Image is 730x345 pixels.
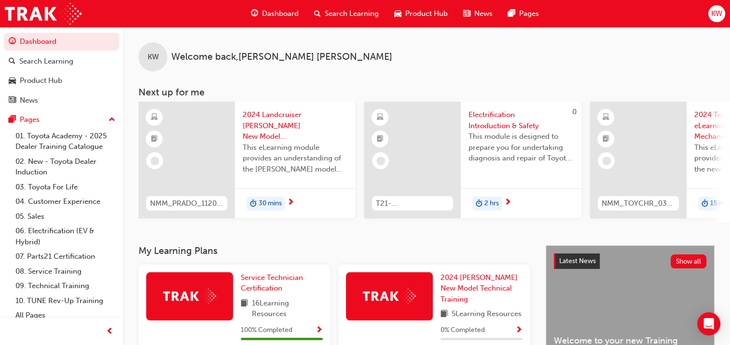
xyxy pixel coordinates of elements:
[476,198,482,210] span: duration-icon
[602,198,675,209] span: NMM_TOYCHR_032024_MODULE_1
[363,289,416,304] img: Trak
[9,116,16,124] span: pages-icon
[241,273,303,293] span: Service Technician Certification
[316,326,323,335] span: Show Progress
[12,264,119,279] a: 08. Service Training
[12,154,119,180] a: 02. New - Toyota Dealer Induction
[252,298,323,319] span: 16 Learning Resources
[106,326,113,338] span: prev-icon
[463,8,470,20] span: news-icon
[376,198,449,209] span: T21-FOD_HVIS_PREREQ
[12,249,119,264] a: 07. Parts21 Certification
[12,209,119,224] a: 05. Sales
[364,102,581,218] a: 0T21-FOD_HVIS_PREREQElectrification Introduction & SafetyThis module is designed to prepare you f...
[4,53,119,70] a: Search Learning
[314,8,321,20] span: search-icon
[151,133,158,146] span: booktick-icon
[12,180,119,195] a: 03. Toyota For Life
[251,8,258,20] span: guage-icon
[243,4,306,24] a: guage-iconDashboard
[519,8,539,19] span: Pages
[138,245,530,256] h3: My Learning Plans
[572,107,577,116] span: 0
[468,109,574,131] span: Electrification Introduction & Safety
[5,3,82,25] img: Trak
[377,133,384,146] span: booktick-icon
[394,8,401,20] span: car-icon
[163,289,216,304] img: Trak
[109,114,115,126] span: up-icon
[377,111,384,124] span: learningResourceType_ELEARNING-icon
[9,57,15,66] span: search-icon
[441,272,523,305] a: 2024 [PERSON_NAME] New Model Technical Training
[376,157,385,165] span: learningRecordVerb_NONE-icon
[711,8,722,19] span: KW
[20,95,38,106] div: News
[602,157,611,165] span: learningRecordVerb_NONE-icon
[452,308,522,320] span: 5 Learning Resources
[12,224,119,249] a: 06. Electrification (EV & Hybrid)
[508,8,515,20] span: pages-icon
[12,194,119,209] a: 04. Customer Experience
[241,298,248,319] span: book-icon
[671,254,707,268] button: Show all
[20,75,62,86] div: Product Hub
[243,109,348,142] span: 2024 Landcruiser [PERSON_NAME] New Model Mechanisms - Model Outline 1
[441,273,518,304] span: 2024 [PERSON_NAME] New Model Technical Training
[151,157,159,165] span: learningRecordVerb_NONE-icon
[12,293,119,308] a: 10. TUNE Rev-Up Training
[708,5,725,22] button: KW
[9,77,16,85] span: car-icon
[4,33,119,51] a: Dashboard
[4,111,119,129] button: Pages
[515,324,523,336] button: Show Progress
[325,8,379,19] span: Search Learning
[20,114,40,125] div: Pages
[150,198,223,209] span: NMM_PRADO_112024_MODULE_1
[12,129,119,154] a: 01. Toyota Academy - 2025 Dealer Training Catalogue
[697,312,720,335] div: Open Intercom Messenger
[554,253,706,269] a: Latest NewsShow all
[250,198,257,210] span: duration-icon
[603,111,609,124] span: learningResourceType_ELEARNING-icon
[262,8,299,19] span: Dashboard
[559,257,596,265] span: Latest News
[405,8,448,19] span: Product Hub
[441,325,485,336] span: 0 % Completed
[386,4,455,24] a: car-iconProduct Hub
[515,326,523,335] span: Show Progress
[241,325,292,336] span: 100 % Completed
[241,272,323,294] a: Service Technician Certification
[19,56,73,67] div: Search Learning
[4,72,119,90] a: Product Hub
[12,279,119,293] a: 09. Technical Training
[441,308,448,320] span: book-icon
[603,133,609,146] span: booktick-icon
[702,198,708,210] span: duration-icon
[9,96,16,105] span: news-icon
[9,38,16,46] span: guage-icon
[148,52,159,63] span: KW
[468,131,574,164] span: This module is designed to prepare you for undertaking diagnosis and repair of Toyota & Lexus Ele...
[306,4,386,24] a: search-iconSearch Learning
[123,87,730,98] h3: Next up for me
[138,102,356,218] a: NMM_PRADO_112024_MODULE_12024 Landcruiser [PERSON_NAME] New Model Mechanisms - Model Outline 1Thi...
[243,142,348,175] span: This eLearning module provides an understanding of the [PERSON_NAME] model line-up and its Katash...
[171,52,392,63] span: Welcome back , [PERSON_NAME] [PERSON_NAME]
[151,111,158,124] span: learningResourceType_ELEARNING-icon
[316,324,323,336] button: Show Progress
[455,4,500,24] a: news-iconNews
[474,8,493,19] span: News
[12,308,119,323] a: All Pages
[500,4,547,24] a: pages-iconPages
[4,31,119,111] button: DashboardSearch LearningProduct HubNews
[287,199,294,207] span: next-icon
[259,198,282,209] span: 30 mins
[4,92,119,109] a: News
[484,198,499,209] span: 2 hrs
[504,199,511,207] span: next-icon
